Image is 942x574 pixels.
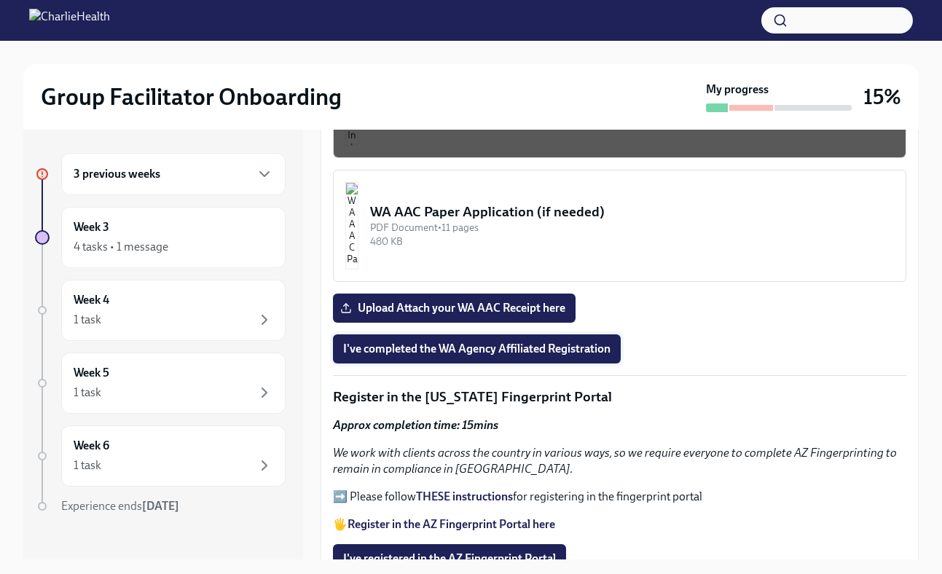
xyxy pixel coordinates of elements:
[370,221,894,235] div: PDF Document • 11 pages
[333,388,906,406] p: Register in the [US_STATE] Fingerprint Portal
[61,153,286,195] div: 3 previous weeks
[343,342,611,356] span: I've completed the WA Agency Affiliated Registration
[333,489,906,505] p: ➡️ Please follow for registering in the fingerprint portal
[416,490,513,503] a: THESE instructions
[29,9,110,32] img: CharlieHealth
[35,280,286,341] a: Week 41 task
[706,82,769,98] strong: My progress
[74,292,109,308] h6: Week 4
[345,182,358,270] img: WA AAC Paper Application (if needed)
[863,84,901,110] h3: 15%
[333,544,566,573] button: I've registered in the AZ Fingerprint Portal
[343,301,565,315] span: Upload Attach your WA AAC Receipt here
[74,239,168,255] div: 4 tasks • 1 message
[333,334,621,363] button: I've completed the WA Agency Affiliated Registration
[343,551,556,566] span: I've registered in the AZ Fingerprint Portal
[74,166,160,182] h6: 3 previous weeks
[35,353,286,414] a: Week 51 task
[74,385,101,401] div: 1 task
[74,457,101,473] div: 1 task
[333,446,897,476] em: We work with clients across the country in various ways, so we require everyone to complete AZ Fi...
[142,499,179,513] strong: [DATE]
[333,516,906,532] p: 🖐️
[35,425,286,487] a: Week 61 task
[74,438,109,454] h6: Week 6
[61,499,179,513] span: Experience ends
[370,235,894,248] div: 480 KB
[333,294,576,323] label: Upload Attach your WA AAC Receipt here
[370,203,894,221] div: WA AAC Paper Application (if needed)
[333,170,906,282] button: WA AAC Paper Application (if needed)PDF Document•11 pages480 KB
[333,418,498,432] strong: Approx completion time: 15mins
[74,312,101,328] div: 1 task
[74,219,109,235] h6: Week 3
[348,517,555,531] a: Register in the AZ Fingerprint Portal here
[35,207,286,268] a: Week 34 tasks • 1 message
[74,365,109,381] h6: Week 5
[41,82,342,111] h2: Group Facilitator Onboarding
